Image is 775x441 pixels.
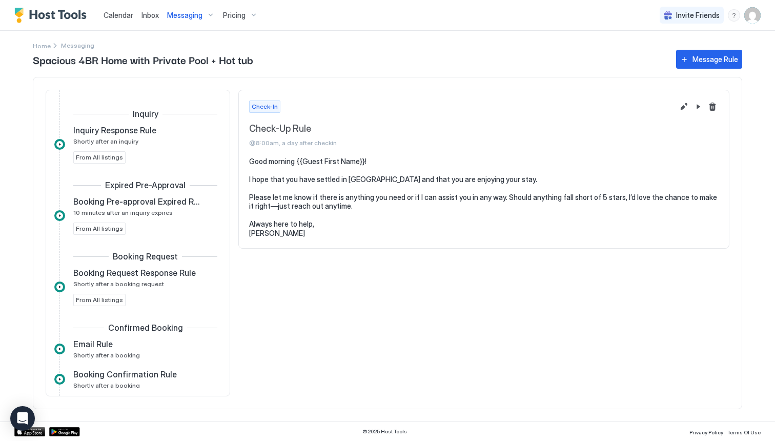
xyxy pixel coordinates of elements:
div: Breadcrumb [33,40,51,51]
a: Home [33,40,51,51]
span: Email Rule [73,339,113,349]
span: Check-Up Rule [249,123,674,135]
span: Inquiry [133,109,158,119]
button: Message Rule [676,50,742,69]
a: Privacy Policy [689,426,723,437]
span: Home [33,42,51,50]
span: Booking Request Response Rule [73,268,196,278]
span: Pricing [223,11,246,20]
a: Host Tools Logo [14,8,91,23]
span: Breadcrumb [61,42,94,49]
span: Terms Of Use [727,429,761,435]
a: Terms Of Use [727,426,761,437]
span: © 2025 Host Tools [362,428,407,435]
span: Shortly after a booking request [73,280,164,288]
span: Inbox [141,11,159,19]
span: Inquiry Response Rule [73,125,156,135]
span: Shortly after an inquiry [73,137,138,145]
span: From All listings [76,295,123,305]
button: Pause Message Rule [692,101,704,113]
span: Booking Pre-approval Expired Rule [73,196,201,207]
span: Invite Friends [676,11,720,20]
span: Booking Request [113,251,178,262]
span: Privacy Policy [689,429,723,435]
span: Calendar [104,11,133,19]
a: App Store [14,427,45,436]
pre: Good morning {{Guest First Name}}! I hope that you have settled in [GEOGRAPHIC_DATA] and that you... [249,157,719,238]
span: Shortly after a booking [73,382,140,389]
span: Check-In [252,102,278,111]
span: Confirmed Booking [108,323,183,333]
span: @8:00am, a day after checkin [249,139,674,147]
button: Delete message rule [706,101,719,113]
span: From All listings [76,224,123,233]
button: Edit message rule [678,101,690,113]
span: Booking Confirmation Rule [73,369,177,379]
span: Messaging [167,11,202,20]
div: Message Rule [692,54,738,65]
div: User profile [744,7,761,24]
a: Google Play Store [49,427,80,436]
span: Spacious 4BR Home with Private Pool + Hot tub [33,52,666,67]
span: Expired Pre-Approval [105,180,186,190]
span: Shortly after a booking [73,351,140,359]
div: menu [728,9,740,22]
span: From All listings [76,153,123,162]
span: 10 minutes after an inquiry expires [73,209,173,216]
div: Open Intercom Messenger [10,406,35,431]
a: Inbox [141,10,159,21]
a: Calendar [104,10,133,21]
